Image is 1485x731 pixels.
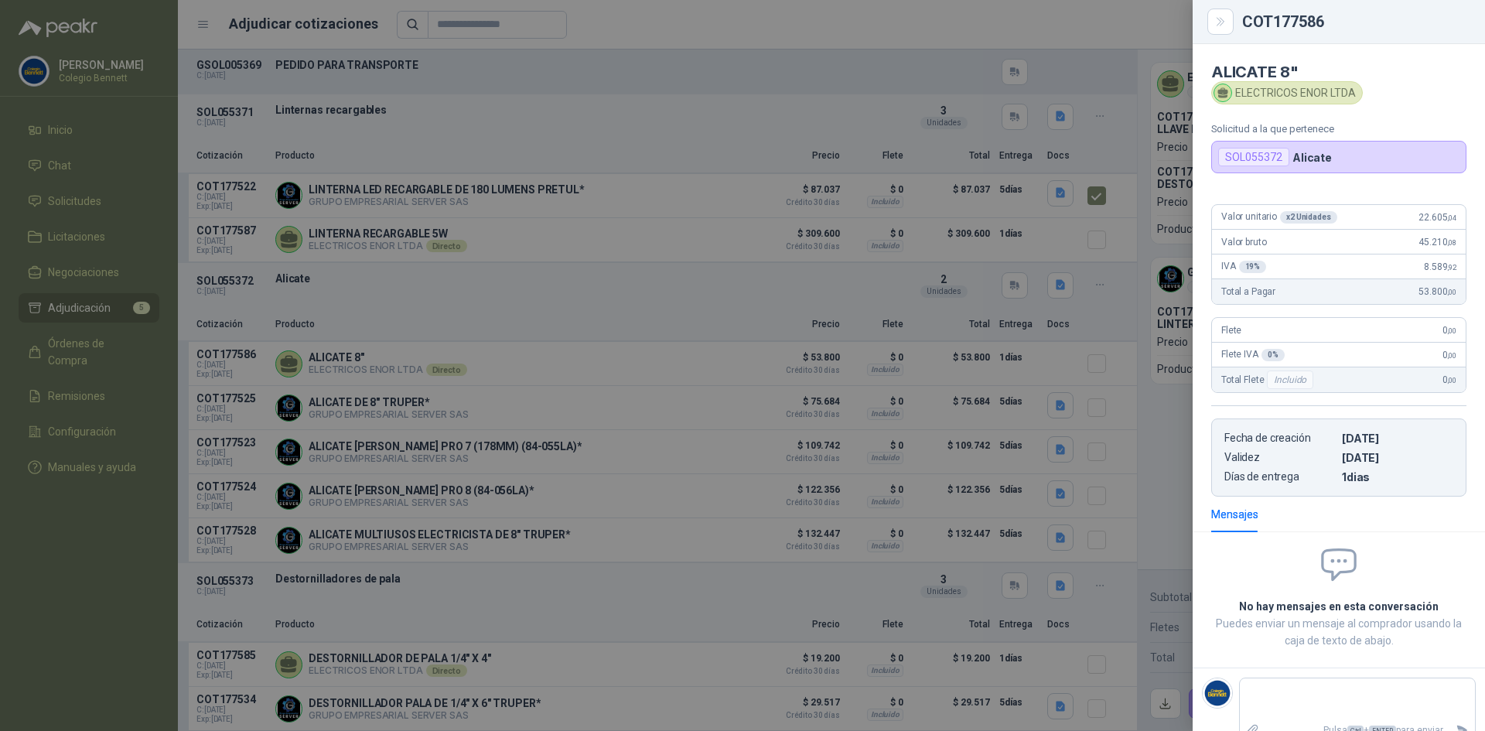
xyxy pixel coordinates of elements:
[1424,261,1456,272] span: 8.589
[1239,261,1267,273] div: 19 %
[1267,371,1313,389] div: Incluido
[1418,286,1456,297] span: 53.800
[1342,432,1453,445] p: [DATE]
[1211,615,1466,649] p: Puedes enviar un mensaje al comprador usando la caja de texto de abajo.
[1442,325,1456,336] span: 0
[1221,325,1241,336] span: Flete
[1224,451,1336,464] p: Validez
[1447,263,1456,272] span: ,92
[1224,432,1336,445] p: Fecha de creación
[1242,14,1466,29] div: COT177586
[1447,213,1456,222] span: ,04
[1280,211,1337,224] div: x 2 Unidades
[1342,451,1453,464] p: [DATE]
[1418,212,1456,223] span: 22.605
[1211,12,1230,31] button: Close
[1211,123,1466,135] p: Solicitud a la que pertenece
[1221,371,1316,389] span: Total Flete
[1418,237,1456,248] span: 45.210
[1211,63,1466,81] h4: ALICATE 8"
[1342,470,1453,483] p: 1 dias
[1221,261,1266,273] span: IVA
[1292,151,1332,164] p: Alicate
[1211,81,1363,104] div: ELECTRICOS ENOR LTDA
[1221,286,1275,297] span: Total a Pagar
[1261,349,1285,361] div: 0 %
[1221,237,1266,248] span: Valor bruto
[1442,374,1456,385] span: 0
[1221,349,1285,361] span: Flete IVA
[1211,506,1258,523] div: Mensajes
[1203,678,1232,708] img: Company Logo
[1447,326,1456,335] span: ,00
[1224,470,1336,483] p: Días de entrega
[1218,148,1289,166] div: SOL055372
[1211,598,1466,615] h2: No hay mensajes en esta conversación
[1442,350,1456,360] span: 0
[1447,351,1456,360] span: ,00
[1221,211,1337,224] span: Valor unitario
[1447,288,1456,296] span: ,00
[1447,376,1456,384] span: ,00
[1447,238,1456,247] span: ,08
